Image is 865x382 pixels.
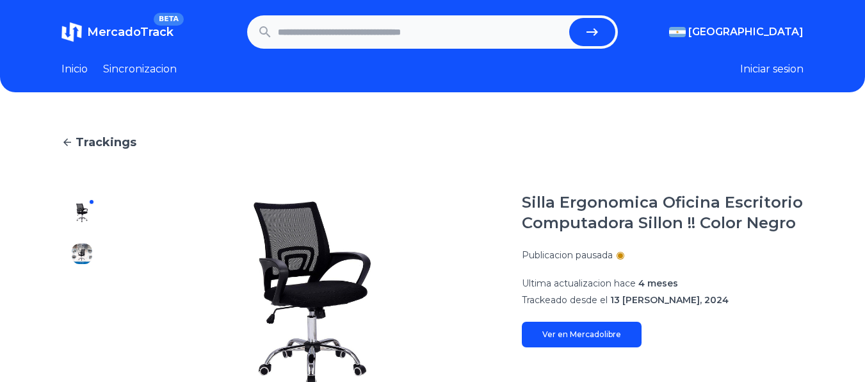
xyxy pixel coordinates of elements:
span: Ultima actualizacion hace [522,278,636,289]
img: Silla Ergonomica Oficina Escritorio Computadora Sillon !! Color Negro [72,285,92,305]
button: [GEOGRAPHIC_DATA] [669,24,804,40]
img: Silla Ergonomica Oficina Escritorio Computadora Sillon !! Color Negro [72,326,92,346]
img: Silla Ergonomica Oficina Escritorio Computadora Sillon !! Color Negro [72,203,92,223]
span: MercadoTrack [87,25,174,39]
span: 4 meses [638,278,678,289]
a: Trackings [61,133,804,151]
span: BETA [154,13,184,26]
a: Sincronizacion [103,62,177,77]
img: MercadoTrack [61,22,82,42]
img: Argentina [669,27,686,37]
button: Iniciar sesion [740,62,804,77]
a: Inicio [61,62,88,77]
span: Trackings [76,133,136,151]
span: Trackeado desde el [522,294,608,306]
img: Silla Ergonomica Oficina Escritorio Computadora Sillon !! Color Negro [72,244,92,264]
a: MercadoTrackBETA [61,22,174,42]
p: Publicacion pausada [522,249,613,262]
a: Ver en Mercadolibre [522,322,642,347]
span: [GEOGRAPHIC_DATA] [688,24,804,40]
span: 13 [PERSON_NAME], 2024 [610,294,729,306]
h1: Silla Ergonomica Oficina Escritorio Computadora Sillon !! Color Negro [522,192,804,233]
